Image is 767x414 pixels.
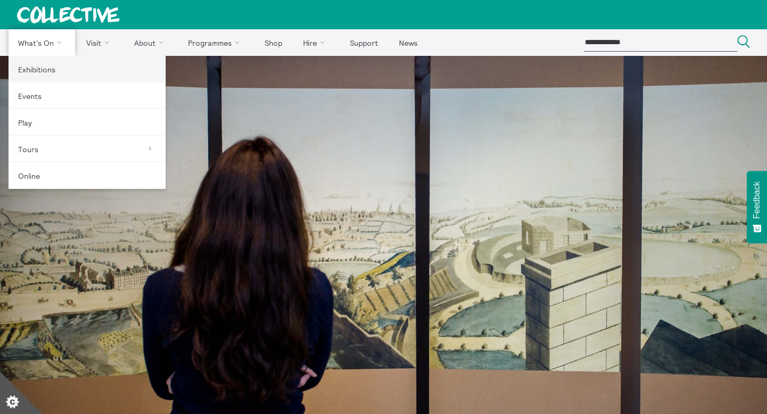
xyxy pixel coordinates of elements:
a: About [125,29,177,56]
a: Support [340,29,387,56]
a: Events [9,82,166,109]
a: Play [9,109,166,136]
a: What's On [9,29,75,56]
a: Exhibitions [9,56,166,82]
button: Feedback - Show survey [747,171,767,243]
a: Visit [77,29,123,56]
a: Programmes [179,29,254,56]
span: Feedback [752,181,762,219]
a: Online [9,162,166,189]
a: Hire [294,29,339,56]
a: Tours [9,136,166,162]
a: Shop [255,29,291,56]
a: News [389,29,427,56]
